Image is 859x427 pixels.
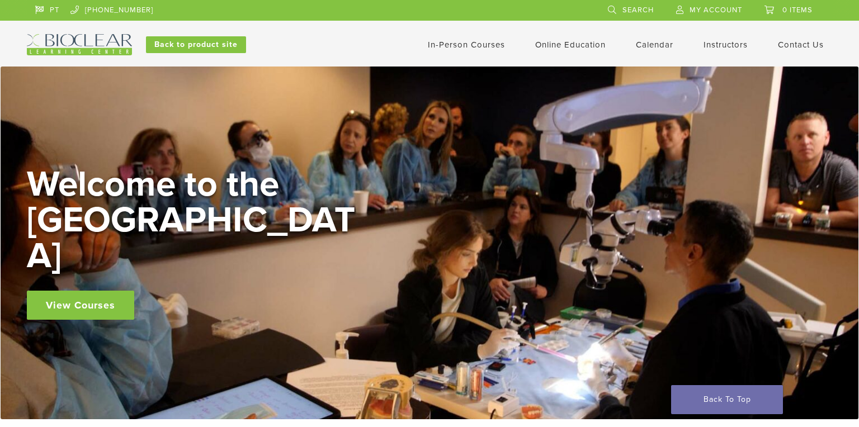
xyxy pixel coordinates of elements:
[782,6,813,15] span: 0 items
[778,40,824,50] a: Contact Us
[27,291,134,320] a: View Courses
[671,385,783,414] a: Back To Top
[535,40,606,50] a: Online Education
[27,34,132,55] img: Bioclear
[704,40,748,50] a: Instructors
[622,6,654,15] span: Search
[636,40,673,50] a: Calendar
[146,36,246,53] a: Back to product site
[428,40,505,50] a: In-Person Courses
[690,6,742,15] span: My Account
[27,167,362,274] h2: Welcome to the [GEOGRAPHIC_DATA]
